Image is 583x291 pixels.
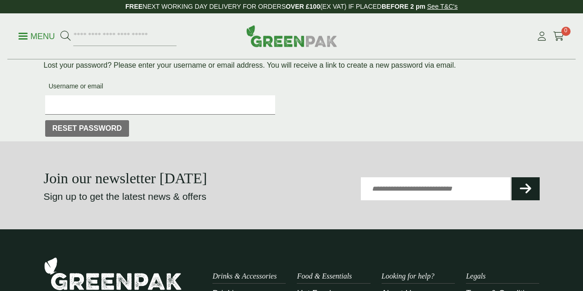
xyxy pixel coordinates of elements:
strong: OVER £100 [286,3,320,10]
span: 0 [561,27,571,36]
i: Cart [553,32,565,41]
img: GreenPak Supplies [246,25,337,47]
strong: FREE [125,3,142,10]
img: GreenPak Supplies [44,257,182,291]
strong: Join our newsletter [DATE] [44,170,207,186]
strong: BEFORE 2 pm [382,3,425,10]
p: Sign up to get the latest news & offers [44,189,267,204]
label: Username or email [45,80,276,95]
a: See T&C's [427,3,458,10]
a: Menu [18,31,55,40]
i: My Account [536,32,548,41]
p: Menu [18,31,55,42]
a: 0 [553,29,565,43]
p: Lost your password? Please enter your username or email address. You will receive a link to creat... [44,60,540,71]
button: Reset password [45,120,130,137]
